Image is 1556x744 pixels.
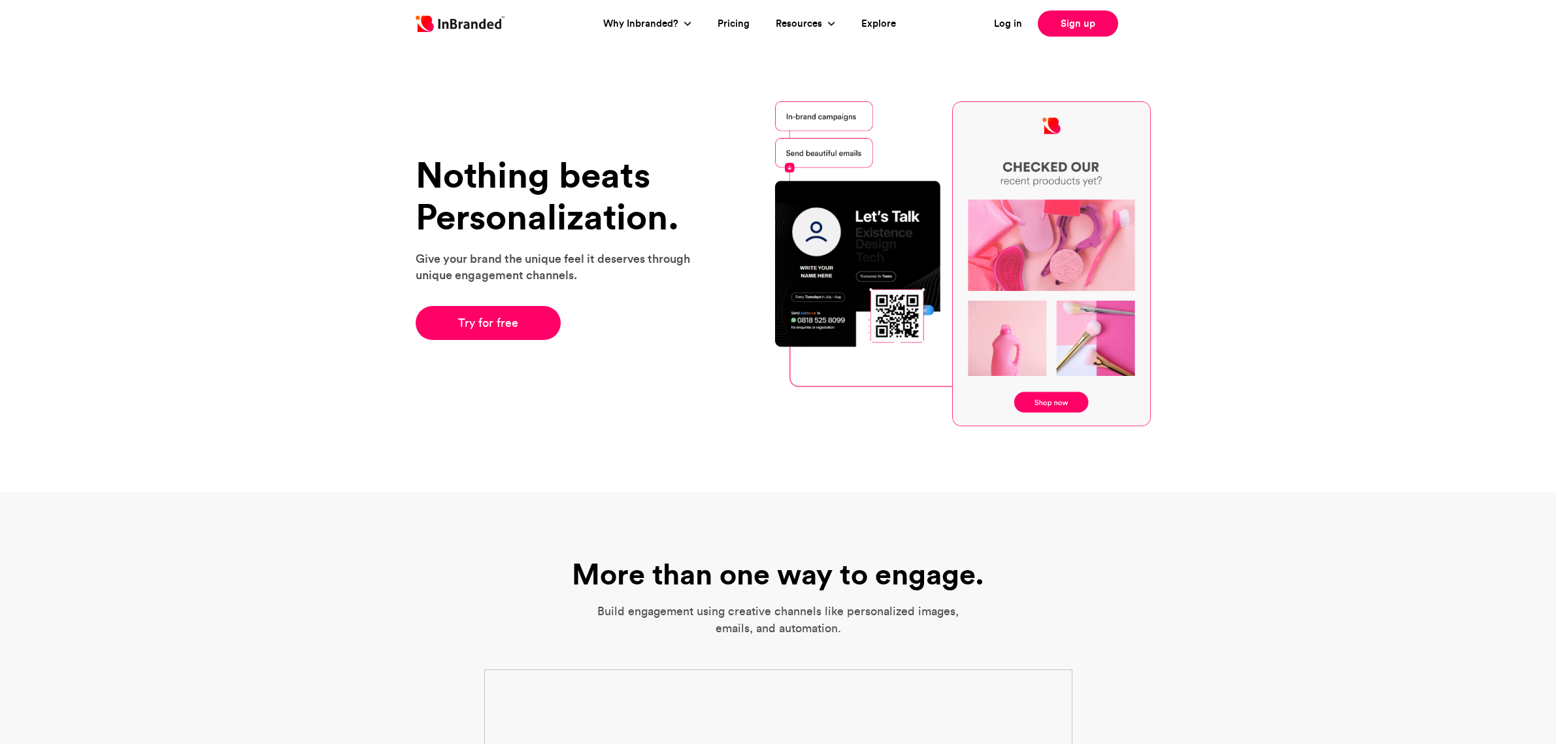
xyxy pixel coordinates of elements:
h1: Nothing beats Personalization. [416,154,706,237]
h1: More than one way to engage. [550,557,1007,591]
p: Give your brand the unique feel it deserves through unique engagement channels. [416,250,706,283]
p: Build engagement using creative channels like personalized images, emails, and automation. [590,603,966,636]
img: Inbranded [416,16,505,32]
a: Sign up [1038,10,1118,37]
a: Resources [776,16,825,31]
a: Pricing [718,16,750,31]
a: Why Inbranded? [603,16,682,31]
a: Log in [994,16,1022,31]
a: Try for free [416,306,561,340]
a: Explore [861,16,896,31]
